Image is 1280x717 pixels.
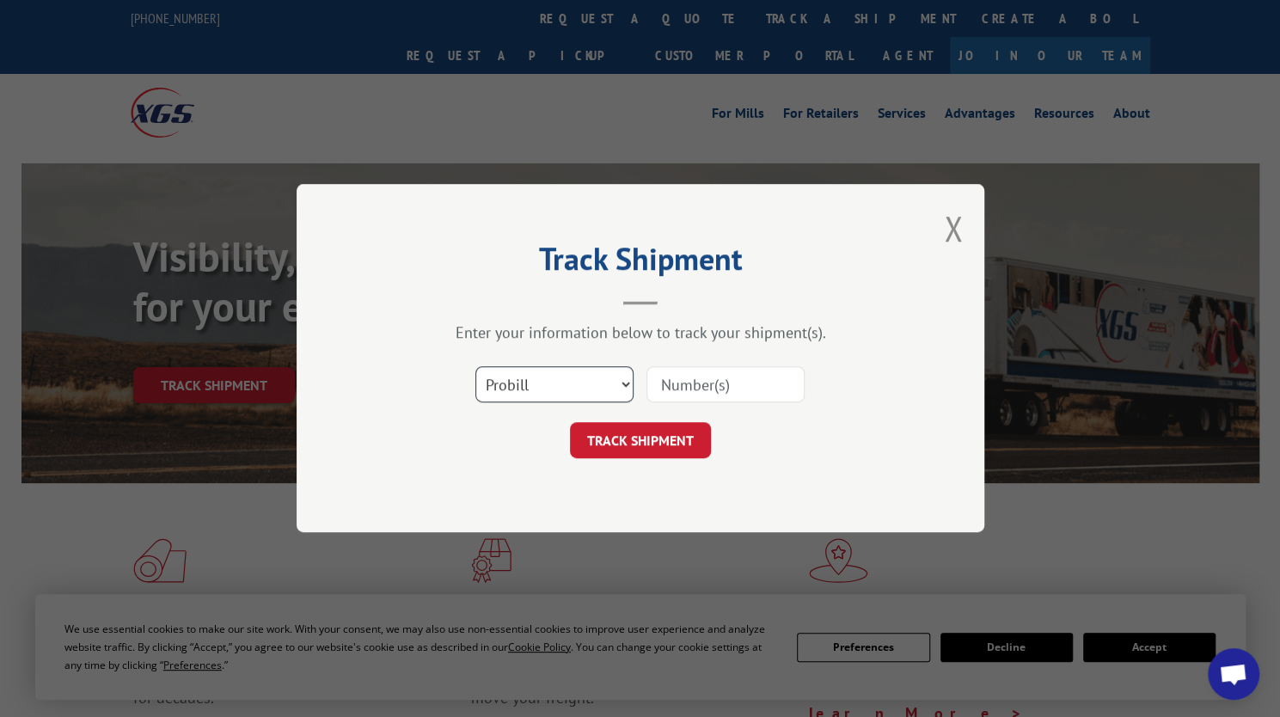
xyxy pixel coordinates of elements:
input: Number(s) [646,367,805,403]
button: TRACK SHIPMENT [570,423,711,459]
div: Open chat [1208,648,1259,700]
h2: Track Shipment [383,247,898,279]
div: Enter your information below to track your shipment(s). [383,323,898,343]
button: Close modal [944,205,963,251]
